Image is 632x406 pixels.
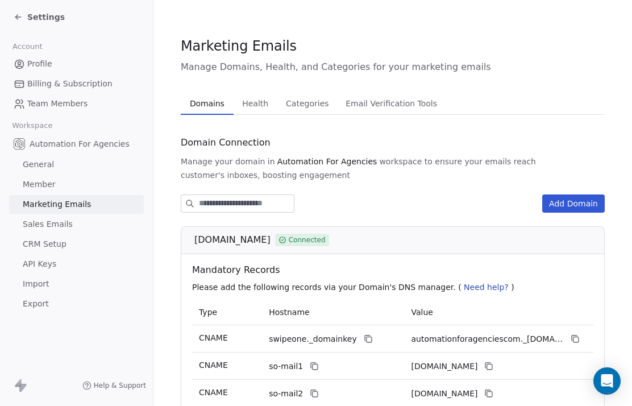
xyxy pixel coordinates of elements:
span: Categories [281,96,333,111]
span: Export [23,298,49,310]
span: Manage your domain in [181,156,275,167]
span: Account [7,38,47,55]
span: Manage Domains, Health, and Categories for your marketing emails [181,60,605,74]
a: Member [9,175,144,194]
button: Add Domain [542,194,605,213]
span: Value [411,308,433,317]
span: automationforagenciescom1.swipeone.email [411,361,478,372]
span: Member [23,179,56,190]
span: [DOMAIN_NAME] [194,233,271,247]
span: Automation For Agencies [277,156,377,167]
a: Marketing Emails [9,195,144,214]
span: Hostname [269,308,310,317]
span: Team Members [27,98,88,110]
span: CNAME [199,361,228,370]
span: Sales Emails [23,218,73,230]
span: Automation For Agencies [30,138,130,150]
span: Email Verification Tools [341,96,442,111]
span: Import [23,278,49,290]
p: Type [199,306,255,318]
span: Domains [185,96,229,111]
a: Sales Emails [9,215,144,234]
span: Marketing Emails [23,198,91,210]
span: swipeone._domainkey [269,333,357,345]
span: Marketing Emails [181,38,297,55]
span: so-mail1 [269,361,303,372]
span: Mandatory Records [192,263,598,277]
span: Domain Connection [181,136,271,150]
span: so-mail2 [269,388,303,400]
span: Profile [27,58,52,70]
span: customer's inboxes, boosting engagement [181,169,350,181]
span: Need help? [464,283,509,292]
a: Team Members [9,94,144,113]
div: Open Intercom Messenger [593,367,621,395]
span: automationforagenciescom2.swipeone.email [411,388,478,400]
span: Connected [289,235,326,245]
span: General [23,159,54,171]
a: Billing & Subscription [9,74,144,93]
span: CRM Setup [23,238,66,250]
p: Please add the following records via your Domain's DNS manager. ( ) [192,281,598,293]
a: Profile [9,55,144,73]
span: Workspace [7,117,57,134]
a: Settings [14,11,65,23]
span: Health [238,96,273,111]
a: General [9,155,144,174]
span: Billing & Subscription [27,78,113,90]
a: Import [9,275,144,293]
span: API Keys [23,258,56,270]
a: Help & Support [82,381,146,390]
span: workspace to ensure your emails reach [379,156,536,167]
span: automationforagenciescom._domainkey.swipeone.email [411,333,564,345]
span: Settings [27,11,65,23]
span: CNAME [199,388,228,397]
span: CNAME [199,333,228,342]
a: Export [9,295,144,313]
span: Help & Support [94,381,146,390]
a: CRM Setup [9,235,144,254]
img: white%20with%20black%20stroke.png [14,138,25,150]
a: API Keys [9,255,144,274]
